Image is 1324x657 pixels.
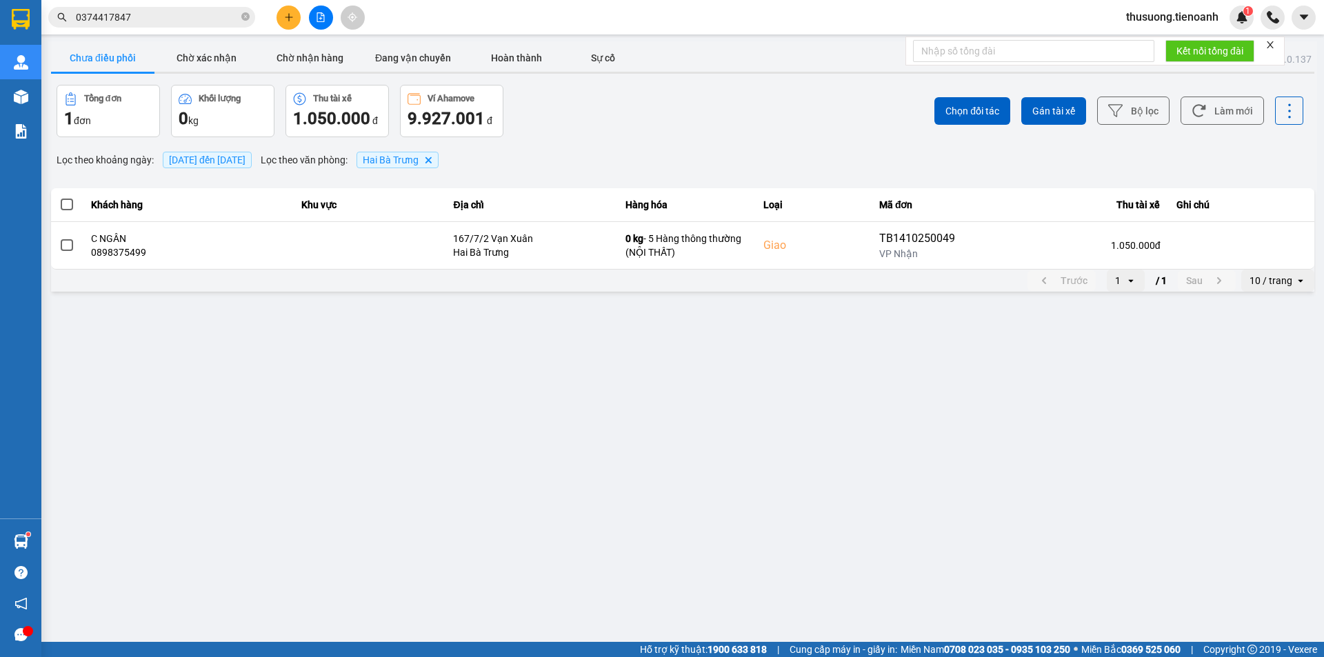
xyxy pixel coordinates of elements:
[14,534,28,549] img: warehouse-icon
[64,109,74,128] span: 1
[1115,274,1121,287] div: 1
[568,44,637,72] button: Sự cố
[154,44,258,72] button: Chờ xác nhận
[26,532,30,536] sup: 1
[983,239,1160,252] div: 1.050.000 đ
[1294,274,1295,287] input: Selected 10 / trang.
[258,44,361,72] button: Chờ nhận hàng
[179,109,188,128] span: 0
[51,44,154,72] button: Chưa điều phối
[76,10,239,25] input: Tìm tên, số ĐT hoặc mã đơn
[1245,6,1250,16] span: 1
[1027,270,1096,291] button: previous page. current page 1 / 1
[1121,644,1181,655] strong: 0369 525 060
[348,12,357,22] span: aim
[84,94,121,103] div: Tổng đơn
[465,44,568,72] button: Hoàn thành
[755,188,870,222] th: Loại
[1295,275,1306,286] svg: open
[1115,8,1230,26] span: thusuong.tienoanh
[640,642,767,657] span: Hỗ trợ kỹ thuật:
[361,44,465,72] button: Đang vận chuyển
[625,232,747,259] div: - 5 Hàng thông thường (NỘI THẤT)
[1181,97,1264,125] button: Làm mới
[293,188,445,222] th: Khu vực
[453,245,609,259] div: Hai Bà Trưng
[1178,270,1236,291] button: next page. current page 1 / 1
[777,642,779,657] span: |
[934,97,1010,125] button: Chọn đối tác
[91,245,285,259] div: 0898375499
[408,108,496,130] div: đ
[428,94,474,103] div: Ví Ahamove
[277,6,301,30] button: plus
[14,597,28,610] span: notification
[708,644,767,655] strong: 1900 633 818
[871,188,974,222] th: Mã đơn
[625,233,643,244] span: 0 kg
[14,566,28,579] span: question-circle
[617,188,755,222] th: Hàng hóa
[1168,188,1314,222] th: Ghi chú
[1298,11,1310,23] span: caret-down
[14,628,28,641] span: message
[309,6,333,30] button: file-add
[400,85,503,137] button: Ví Ahamove9.927.001 đ
[1156,272,1167,289] span: / 1
[1267,11,1279,23] img: phone-icon
[313,94,352,103] div: Thu tài xế
[285,85,389,137] button: Thu tài xế1.050.000 đ
[57,152,154,168] span: Lọc theo khoảng ngày :
[1191,642,1193,657] span: |
[363,154,419,165] span: Hai Bà Trưng
[1236,11,1248,23] img: icon-new-feature
[179,108,267,130] div: kg
[284,12,294,22] span: plus
[983,196,1160,213] div: Thu tài xế
[763,237,862,254] div: Giao
[945,104,999,118] span: Chọn đối tác
[199,94,241,103] div: Khối lượng
[64,108,152,130] div: đơn
[57,12,67,22] span: search
[1176,43,1243,59] span: Kết nối tổng đài
[453,232,609,245] div: 167/7/2 Vạn Xuân
[1074,647,1078,652] span: ⚪️
[57,85,160,137] button: Tổng đơn1đơn
[1081,642,1181,657] span: Miền Bắc
[357,152,439,168] span: Hai Bà Trưng , close by backspace
[1292,6,1316,30] button: caret-down
[1021,97,1086,125] button: Gán tài xế
[241,12,250,21] span: close-circle
[445,188,617,222] th: Địa chỉ
[1125,275,1136,286] svg: open
[1097,97,1170,125] button: Bộ lọc
[1250,274,1292,287] div: 10 / trang
[171,85,274,137] button: Khối lượng0kg
[241,11,250,24] span: close-circle
[944,644,1070,655] strong: 0708 023 035 - 0935 103 250
[408,109,485,128] span: 9.927.001
[424,156,432,164] svg: Delete
[913,40,1154,62] input: Nhập số tổng đài
[14,90,28,104] img: warehouse-icon
[1265,40,1275,50] span: close
[169,154,245,165] span: 15/10/2025 đến 15/10/2025
[14,124,28,139] img: solution-icon
[293,108,381,130] div: đ
[12,9,30,30] img: logo-vxr
[1032,104,1075,118] span: Gán tài xế
[341,6,365,30] button: aim
[1247,645,1257,654] span: copyright
[879,230,966,247] div: TB1410250049
[879,247,966,261] div: VP Nhận
[261,152,348,168] span: Lọc theo văn phòng :
[316,12,325,22] span: file-add
[91,232,285,245] div: C NGÂN
[901,642,1070,657] span: Miền Nam
[163,152,252,168] span: [DATE] đến [DATE]
[14,55,28,70] img: warehouse-icon
[1243,6,1253,16] sup: 1
[790,642,897,657] span: Cung cấp máy in - giấy in:
[293,109,370,128] span: 1.050.000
